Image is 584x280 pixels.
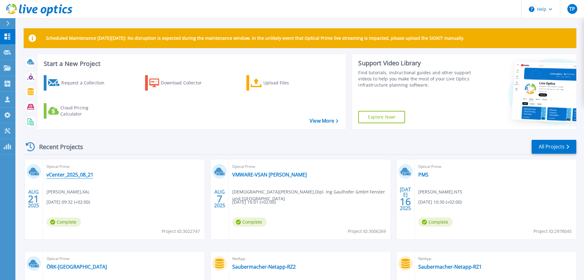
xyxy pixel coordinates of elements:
[47,163,201,170] span: Optical Prime
[263,77,313,89] div: Upload Files
[217,196,222,201] span: 7
[46,36,464,41] p: Scheduled Maintenance [DATE][DATE]: No disruption is expected during the maintenance window. In t...
[60,105,110,117] div: Cloud Pricing Calculator
[418,189,462,195] span: [PERSON_NAME] , NTS
[358,70,472,88] div: Find tutorials, instructional guides and other support videos to help you make the most of your L...
[24,139,91,154] div: Recent Projects
[418,264,482,270] a: Saubermacher-Netapp-RZ1
[232,172,307,178] a: VMWARE-VSAN [PERSON_NAME]
[145,75,214,91] a: Download Collector
[232,189,390,202] span: [DEMOGRAPHIC_DATA][PERSON_NAME] , Dipl. Ing Gaulhofer GmbH Fenster und [GEOGRAPHIC_DATA]
[400,199,411,204] span: 16
[214,188,225,210] div: AUG 2025
[47,217,81,227] span: Complete
[418,255,573,262] span: NetApp
[47,264,107,270] a: ÖRK-[GEOGRAPHIC_DATA]
[310,118,338,124] a: View More
[47,199,90,205] span: [DATE] 09:32 (+02:00)
[44,103,112,119] a: Cloud Pricing Calculator
[44,75,112,91] a: Request a Collection
[418,172,428,178] a: PMS
[232,255,387,262] span: NetApp
[418,199,462,205] span: [DATE] 10:30 (+02:00)
[47,255,201,262] span: Optical Prime
[358,111,405,123] a: Explore Now!
[418,217,453,227] span: Complete
[232,199,276,205] span: [DATE] 16:01 (+02:00)
[232,217,267,227] span: Complete
[28,196,39,201] span: 21
[28,188,39,210] div: AUG 2025
[418,163,573,170] span: Optical Prime
[399,188,411,210] div: [DATE] 2025
[232,163,387,170] span: Optical Prime
[569,6,575,11] span: TP
[358,59,472,67] div: Support Video Library
[532,140,576,154] a: All Projects
[162,228,200,235] span: Project ID: 3022747
[47,172,93,178] a: vCenter_2025_08_21
[44,60,338,67] h3: Start a New Project
[161,77,210,89] div: Download Collector
[246,75,315,91] a: Upload Files
[533,228,572,235] span: Project ID: 2978045
[232,264,296,270] a: Saubermacher-Netapp-RZ2
[47,189,90,195] span: [PERSON_NAME] , XAL
[61,77,111,89] div: Request a Collection
[348,228,386,235] span: Project ID: 3006269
